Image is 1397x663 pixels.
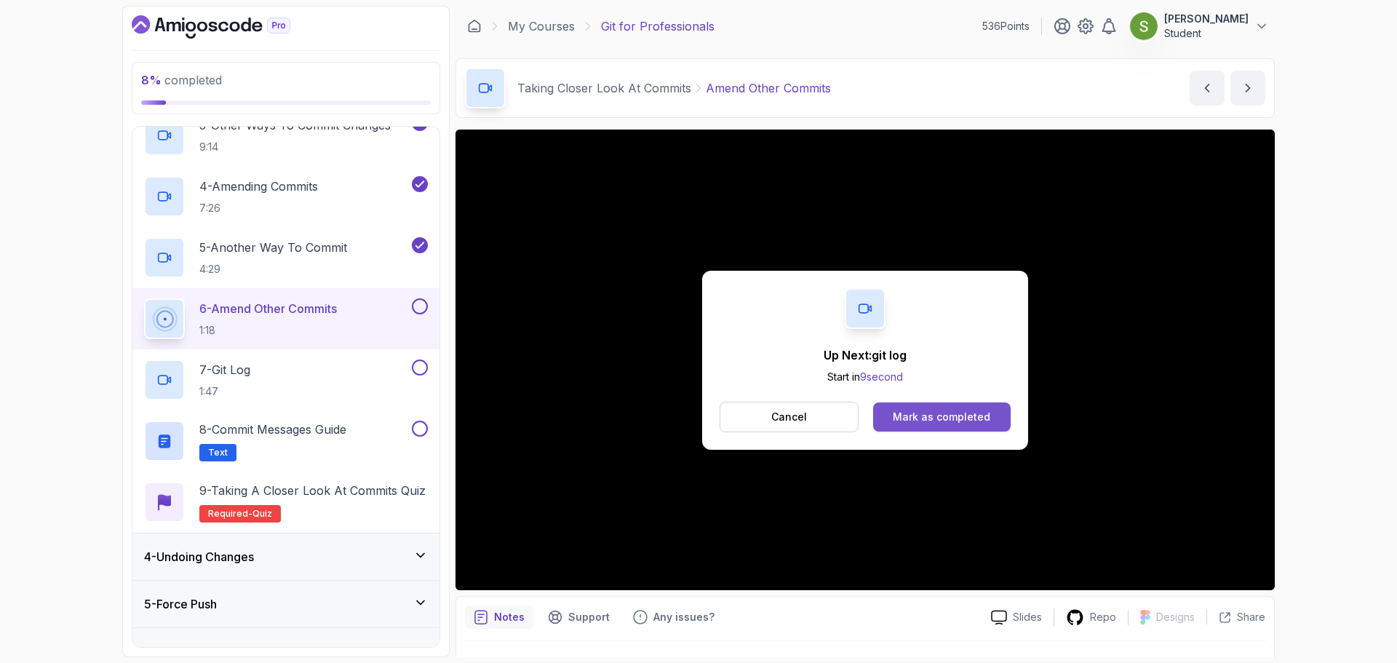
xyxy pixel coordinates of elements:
[199,482,426,499] p: 9 - Taking a Closer Look at Commits Quiz
[1164,26,1249,41] p: Student
[653,610,715,624] p: Any issues?
[199,178,318,195] p: 4 - Amending Commits
[1164,12,1249,26] p: [PERSON_NAME]
[1130,12,1158,40] img: user profile image
[199,421,346,438] p: 8 - Commit Messages Guide
[601,17,715,35] p: Git for Professionals
[199,262,347,277] p: 4:29
[1206,610,1265,624] button: Share
[508,17,575,35] a: My Courses
[199,361,250,378] p: 7 - git log
[494,610,525,624] p: Notes
[824,346,907,364] p: Up Next: git log
[860,370,903,383] span: 9 second
[144,595,217,613] h3: 5 - Force Push
[199,201,318,215] p: 7:26
[199,140,391,154] p: 9:14
[982,19,1030,33] p: 536 Points
[144,548,254,565] h3: 4 - Undoing Changes
[199,300,337,317] p: 6 - Amend Other Commits
[199,239,347,256] p: 5 - Another Way To Commit
[144,482,428,523] button: 9-Taking a Closer Look at Commits QuizRequired-quiz
[465,606,533,629] button: notes button
[144,298,428,339] button: 6-Amend Other Commits1:18
[132,581,439,627] button: 5-Force Push
[144,421,428,461] button: 8-Commit Messages GuideText
[132,533,439,580] button: 4-Undoing Changes
[873,402,1011,432] button: Mark as completed
[141,73,222,87] span: completed
[517,79,691,97] p: Taking Closer Look At Commits
[208,447,228,458] span: Text
[141,73,162,87] span: 8 %
[1156,610,1195,624] p: Designs
[1054,608,1128,627] a: Repo
[624,606,723,629] button: Feedback button
[1230,71,1265,106] button: next content
[1237,610,1265,624] p: Share
[208,508,252,520] span: Required-
[144,115,428,156] button: 3-Other Ways To Commit Changes9:14
[1013,610,1042,624] p: Slides
[539,606,618,629] button: Support button
[568,610,610,624] p: Support
[132,15,324,39] a: Dashboard
[720,402,859,432] button: Cancel
[824,370,907,384] p: Start in
[144,643,208,660] h3: 6 - Branches
[144,176,428,217] button: 4-Amending Commits7:26
[144,360,428,400] button: 7-git log1:47
[144,237,428,278] button: 5-Another Way To Commit4:29
[1090,610,1116,624] p: Repo
[455,130,1275,590] iframe: 6 - Amend other commits
[467,19,482,33] a: Dashboard
[252,508,272,520] span: quiz
[893,410,990,424] div: Mark as completed
[199,323,337,338] p: 1:18
[199,384,250,399] p: 1:47
[979,610,1054,625] a: Slides
[771,410,807,424] p: Cancel
[1190,71,1225,106] button: previous content
[706,79,831,97] p: Amend Other Commits
[1129,12,1269,41] button: user profile image[PERSON_NAME]Student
